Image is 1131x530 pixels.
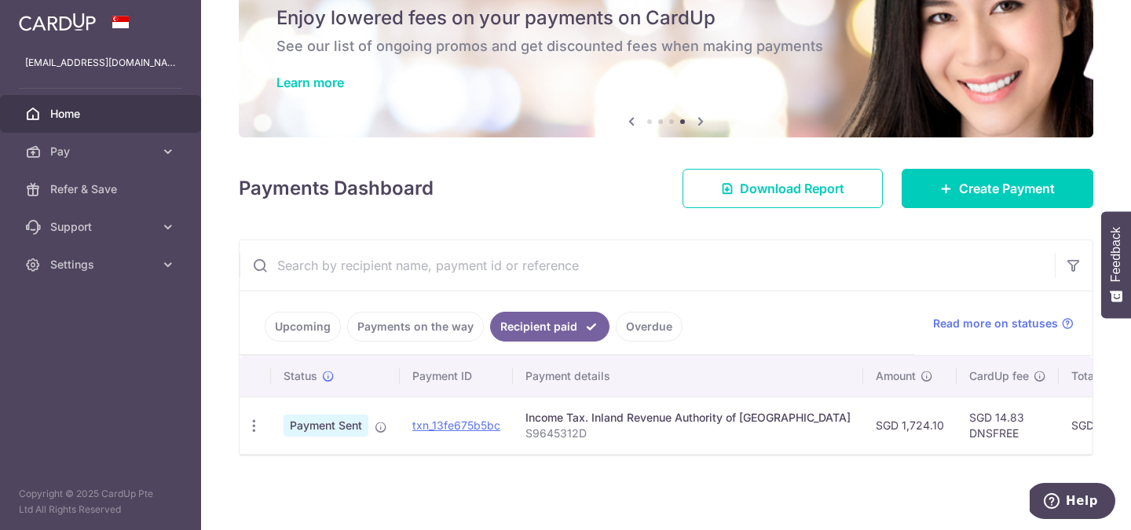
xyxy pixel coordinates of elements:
[933,316,1074,331] a: Read more on statuses
[1030,483,1115,522] iframe: Opens a widget where you can find more information
[400,356,513,397] th: Payment ID
[239,174,434,203] h4: Payments Dashboard
[513,356,863,397] th: Payment details
[1109,227,1123,282] span: Feedback
[1101,211,1131,318] button: Feedback - Show survey
[957,397,1059,454] td: SGD 14.83 DNSFREE
[525,410,851,426] div: Income Tax. Inland Revenue Authority of [GEOGRAPHIC_DATA]
[50,144,154,159] span: Pay
[284,368,317,384] span: Status
[969,368,1029,384] span: CardUp fee
[50,257,154,272] span: Settings
[933,316,1058,331] span: Read more on statuses
[959,179,1055,198] span: Create Payment
[1071,368,1123,384] span: Total amt.
[50,106,154,122] span: Home
[412,419,500,432] a: txn_13fe675b5bc
[276,5,1056,31] h5: Enjoy lowered fees on your payments on CardUp
[347,312,484,342] a: Payments on the way
[50,219,154,235] span: Support
[50,181,154,197] span: Refer & Save
[902,169,1093,208] a: Create Payment
[265,312,341,342] a: Upcoming
[490,312,609,342] a: Recipient paid
[740,179,844,198] span: Download Report
[876,368,916,384] span: Amount
[616,312,683,342] a: Overdue
[276,37,1056,56] h6: See our list of ongoing promos and get discounted fees when making payments
[240,240,1055,291] input: Search by recipient name, payment id or reference
[284,415,368,437] span: Payment Sent
[276,75,344,90] a: Learn more
[19,13,96,31] img: CardUp
[25,55,176,71] p: [EMAIL_ADDRESS][DOMAIN_NAME]
[863,397,957,454] td: SGD 1,724.10
[683,169,883,208] a: Download Report
[525,426,851,441] p: S9645312D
